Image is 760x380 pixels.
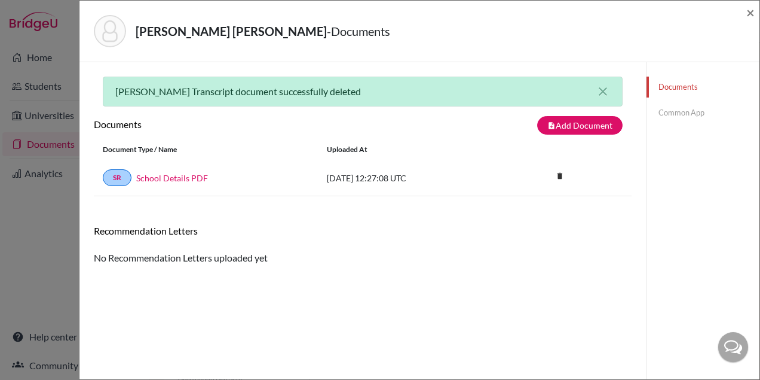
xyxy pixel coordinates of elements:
[646,77,759,98] a: Documents
[746,4,755,21] span: ×
[646,102,759,123] a: Common App
[318,144,497,155] div: Uploaded at
[103,169,131,186] a: SR
[94,144,318,155] div: Document Type / Name
[547,121,556,130] i: note_add
[27,8,52,19] span: Help
[94,118,363,130] h6: Documents
[103,77,623,107] div: [PERSON_NAME] Transcript document successfully deleted
[94,225,632,236] h6: Recommendation Letters
[551,167,569,185] i: delete
[551,169,569,185] a: delete
[318,172,497,184] div: [DATE] 12:27:08 UTC
[136,24,327,38] strong: [PERSON_NAME] [PERSON_NAME]
[327,24,390,38] span: - Documents
[746,5,755,20] button: Close
[94,225,632,265] div: No Recommendation Letters uploaded yet
[537,116,623,135] button: note_addAdd Document
[136,172,208,184] a: School Details PDF
[596,84,610,99] button: close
